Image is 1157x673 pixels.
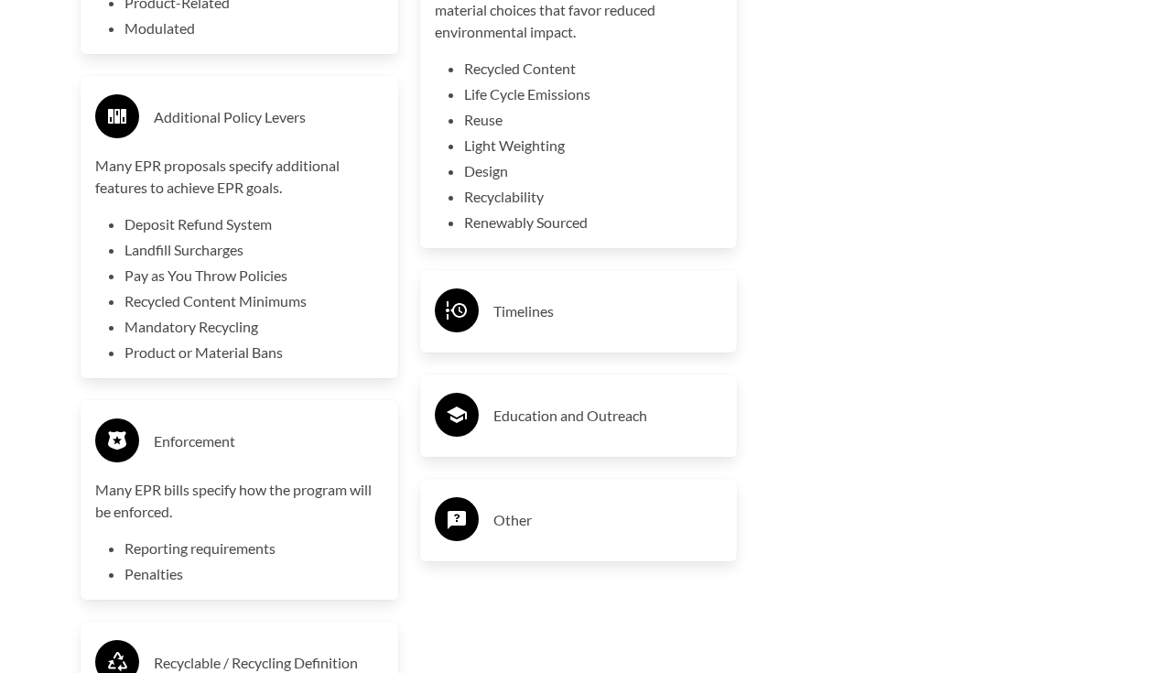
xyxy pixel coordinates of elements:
h3: Education and Outreach [493,401,723,430]
li: Renewably Sourced [464,212,723,233]
li: Reporting requirements [124,537,384,559]
li: Light Weighting [464,135,723,157]
li: Recyclability [464,186,723,208]
h3: Timelines [493,297,723,326]
li: Pay as You Throw Policies [124,265,384,287]
p: Many EPR proposals specify additional features to achieve EPR goals. [95,155,384,199]
li: Design [464,160,723,182]
li: Recycled Content [464,58,723,80]
li: Mandatory Recycling [124,316,384,338]
li: Product or Material Bans [124,342,384,364]
li: Modulated [124,17,384,39]
li: Deposit Refund System [124,213,384,235]
h3: Additional Policy Levers [154,103,384,132]
li: Landfill Surcharges [124,239,384,261]
h3: Other [493,505,723,535]
li: Penalties [124,563,384,585]
li: Recycled Content Minimums [124,290,384,312]
p: Many EPR bills specify how the program will be enforced. [95,479,384,523]
li: Reuse [464,109,723,131]
h3: Enforcement [154,427,384,456]
li: Life Cycle Emissions [464,83,723,105]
